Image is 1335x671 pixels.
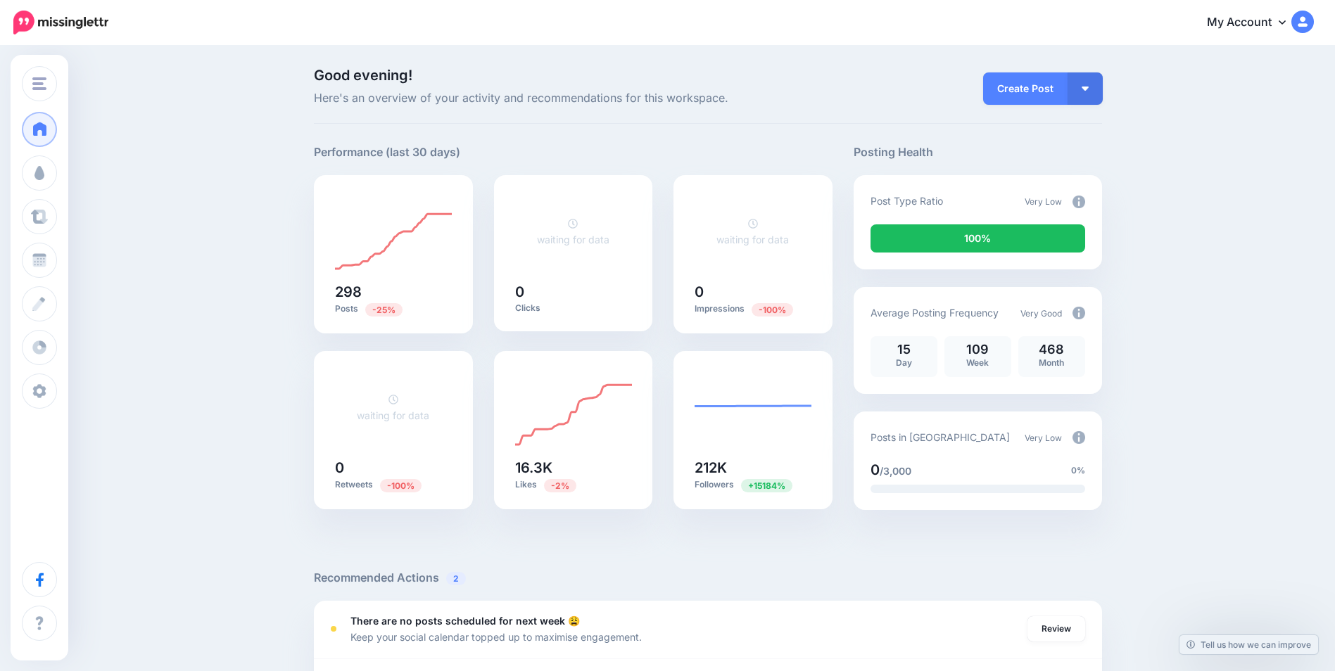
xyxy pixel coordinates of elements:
[335,461,452,475] h5: 0
[871,224,1085,253] div: 100% of your posts in the last 30 days were manually created (i.e. were not from Drip Campaigns o...
[515,478,632,492] p: Likes
[380,479,422,492] span: Previous period: 12
[365,303,403,317] span: Previous period: 397
[1073,307,1085,319] img: info-circle-grey.png
[314,143,460,161] h5: Performance (last 30 days)
[741,479,792,492] span: Previous period: 1.39K
[335,478,452,492] p: Retweets
[1073,431,1085,444] img: info-circle-grey.png
[695,285,811,299] h5: 0
[1027,616,1085,641] a: Review
[32,77,46,90] img: menu.png
[695,478,811,492] p: Followers
[695,302,811,316] p: Impressions
[544,479,576,492] span: Previous period: 16.6K
[854,143,1102,161] h5: Posting Health
[966,357,989,368] span: Week
[871,461,880,478] span: 0
[1020,308,1062,319] span: Very Good
[537,217,609,245] a: waiting for data
[896,357,912,368] span: Day
[350,615,580,627] b: There are no posts scheduled for next week 😩
[515,302,632,314] p: Clicks
[1071,464,1085,478] span: 0%
[871,429,1010,445] p: Posts in [GEOGRAPHIC_DATA]
[752,303,793,317] span: Previous period: 8.28K
[1193,6,1314,40] a: My Account
[983,72,1068,105] a: Create Post
[335,302,452,316] p: Posts
[1025,343,1078,356] p: 468
[1073,196,1085,208] img: info-circle-grey.png
[515,285,632,299] h5: 0
[515,461,632,475] h5: 16.3K
[357,393,429,421] a: waiting for data
[1082,87,1089,91] img: arrow-down-white.png
[350,629,642,645] p: Keep your social calendar topped up to maximise engagement.
[951,343,1004,356] p: 109
[716,217,789,245] a: waiting for data
[314,67,412,84] span: Good evening!
[695,461,811,475] h5: 212K
[1179,635,1318,654] a: Tell us how we can improve
[1025,433,1062,443] span: Very Low
[314,89,833,108] span: Here's an overview of your activity and recommendations for this workspace.
[871,193,943,209] p: Post Type Ratio
[13,11,108,34] img: Missinglettr
[880,465,911,477] span: /3,000
[335,285,452,299] h5: 298
[446,572,466,585] span: 2
[871,305,999,321] p: Average Posting Frequency
[314,569,1102,587] h5: Recommended Actions
[331,626,336,632] div: <div class='status-dot small red margin-right'></div>Error
[878,343,930,356] p: 15
[1025,196,1062,207] span: Very Low
[1039,357,1064,368] span: Month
